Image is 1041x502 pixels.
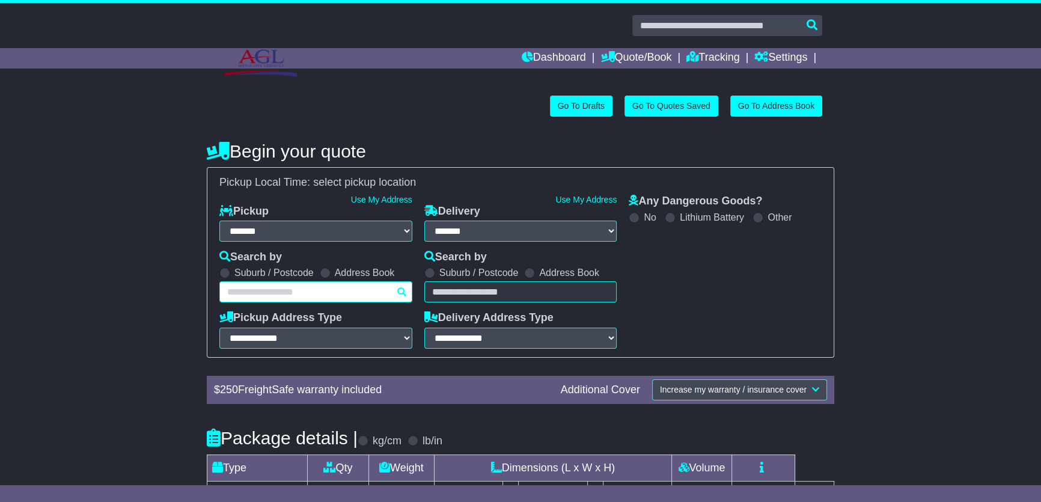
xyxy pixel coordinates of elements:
[730,96,822,117] a: Go To Address Book
[208,384,555,397] div: $ FreightSafe warranty included
[539,267,599,278] label: Address Book
[652,379,827,400] button: Increase my warranty / insurance cover
[624,96,718,117] a: Go To Quotes Saved
[555,384,646,397] div: Additional Cover
[555,195,617,204] a: Use My Address
[600,48,671,69] a: Quote/Book
[207,428,358,448] h4: Package details |
[219,205,269,218] label: Pickup
[335,267,395,278] label: Address Book
[213,176,828,189] div: Pickup Local Time:
[439,267,519,278] label: Suburb / Postcode
[768,212,792,223] label: Other
[680,212,744,223] label: Lithium Battery
[308,455,369,481] td: Qty
[522,48,586,69] a: Dashboard
[219,311,342,325] label: Pickup Address Type
[219,251,282,264] label: Search by
[313,176,416,188] span: select pickup location
[424,251,487,264] label: Search by
[644,212,656,223] label: No
[373,435,401,448] label: kg/cm
[424,311,554,325] label: Delivery Address Type
[220,384,238,396] span: 250
[660,385,807,394] span: Increase my warranty / insurance cover
[434,455,671,481] td: Dimensions (L x W x H)
[207,455,308,481] td: Type
[686,48,739,69] a: Tracking
[550,96,612,117] a: Go To Drafts
[754,48,807,69] a: Settings
[629,195,762,208] label: Any Dangerous Goods?
[424,205,480,218] label: Delivery
[671,455,731,481] td: Volume
[234,267,314,278] label: Suburb / Postcode
[351,195,412,204] a: Use My Address
[423,435,442,448] label: lb/in
[207,141,834,161] h4: Begin your quote
[368,455,434,481] td: Weight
